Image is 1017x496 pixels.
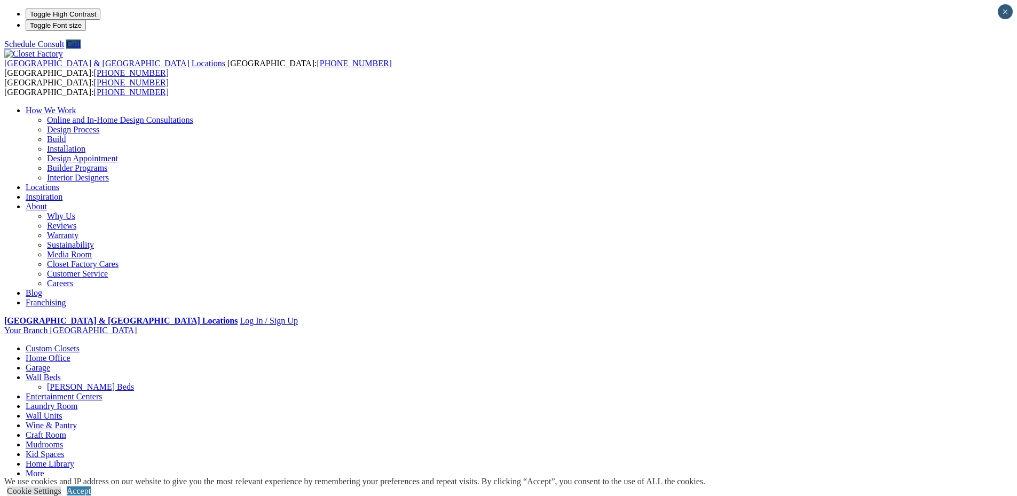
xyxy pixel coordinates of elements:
button: Close [998,4,1013,19]
a: Custom Closets [26,344,80,353]
a: Kid Spaces [26,450,64,459]
a: Careers [47,279,73,288]
a: Media Room [47,250,92,259]
a: [PHONE_NUMBER] [94,78,169,87]
a: Craft Room [26,430,66,439]
a: [GEOGRAPHIC_DATA] & [GEOGRAPHIC_DATA] Locations [4,59,227,68]
a: Design Process [47,125,99,134]
a: Locations [26,183,59,192]
a: [PHONE_NUMBER] [94,68,169,77]
a: Blog [26,288,42,297]
a: Installation [47,144,85,153]
a: [PERSON_NAME] Beds [47,382,134,391]
a: Interior Designers [47,173,109,182]
a: Inspiration [26,192,62,201]
a: Closet Factory Cares [47,259,119,269]
span: [GEOGRAPHIC_DATA] [50,326,137,335]
a: Sustainability [47,240,94,249]
a: Garage [26,363,50,372]
span: [GEOGRAPHIC_DATA] & [GEOGRAPHIC_DATA] Locations [4,59,225,68]
a: Home Library [26,459,74,468]
a: [PHONE_NUMBER] [317,59,391,68]
a: Franchising [26,298,66,307]
div: We use cookies and IP address on our website to give you the most relevant experience by remember... [4,477,705,486]
a: Home Office [26,353,70,363]
span: Toggle High Contrast [30,10,96,18]
a: Mudrooms [26,440,63,449]
span: Toggle Font size [30,21,82,29]
a: Call [66,40,81,49]
a: Wine & Pantry [26,421,77,430]
a: Customer Service [47,269,108,278]
span: [GEOGRAPHIC_DATA]: [GEOGRAPHIC_DATA]: [4,59,392,77]
a: About [26,202,47,211]
a: [PHONE_NUMBER] [94,88,169,97]
img: Closet Factory [4,49,63,59]
a: Reviews [47,221,76,230]
a: Laundry Room [26,401,77,411]
a: How We Work [26,106,76,115]
button: Toggle Font size [26,20,86,31]
a: Schedule Consult [4,40,64,49]
a: Build [47,135,66,144]
a: Why Us [47,211,75,221]
a: Warranty [47,231,78,240]
a: [GEOGRAPHIC_DATA] & [GEOGRAPHIC_DATA] Locations [4,316,238,325]
a: Design Appointment [47,154,118,163]
span: [GEOGRAPHIC_DATA]: [GEOGRAPHIC_DATA]: [4,78,169,97]
span: Your Branch [4,326,48,335]
a: Cookie Settings [7,486,61,495]
a: Builder Programs [47,163,107,172]
a: Online and In-Home Design Consultations [47,115,193,124]
a: Accept [67,486,91,495]
a: Wall Beds [26,373,61,382]
a: More menu text will display only on big screen [26,469,44,478]
button: Toggle High Contrast [26,9,100,20]
a: Wall Units [26,411,62,420]
a: Log In / Sign Up [240,316,297,325]
a: Your Branch [GEOGRAPHIC_DATA] [4,326,137,335]
a: Entertainment Centers [26,392,103,401]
